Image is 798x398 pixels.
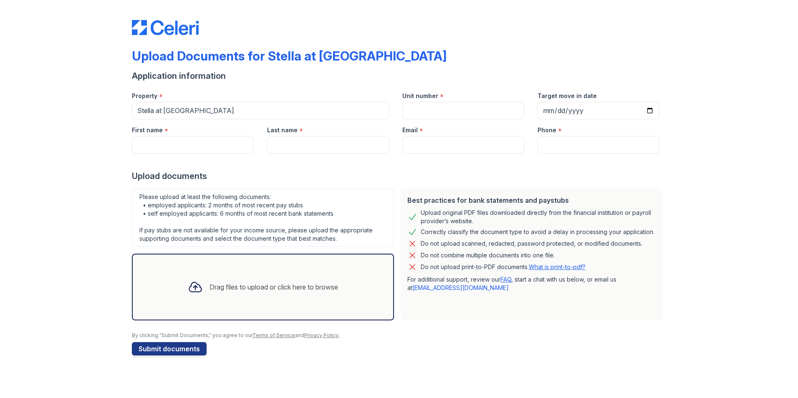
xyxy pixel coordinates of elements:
p: Do not upload print-to-PDF documents. [421,263,586,271]
div: Do not upload scanned, redacted, password protected, or modified documents. [421,239,642,249]
a: Terms of Service [253,332,295,338]
div: Application information [132,70,666,82]
div: Upload Documents for Stella at [GEOGRAPHIC_DATA] [132,48,447,63]
div: Please upload at least the following documents: • employed applicants: 2 months of most recent pa... [132,189,394,247]
div: Drag files to upload or click here to browse [210,282,338,292]
label: Phone [538,126,556,134]
a: Privacy Policy. [304,332,339,338]
label: Property [132,92,157,100]
label: Last name [267,126,298,134]
div: Do not combine multiple documents into one file. [421,250,555,260]
label: First name [132,126,163,134]
img: CE_Logo_Blue-a8612792a0a2168367f1c8372b55b34899dd931a85d93a1a3d3e32e68fde9ad4.png [132,20,199,35]
div: Correctly classify the document type to avoid a delay in processing your application. [421,227,654,237]
a: What is print-to-pdf? [529,263,586,270]
div: Best practices for bank statements and paystubs [407,195,656,205]
label: Unit number [402,92,438,100]
p: For additional support, review our , start a chat with us below, or email us at [407,275,656,292]
div: Upload documents [132,170,666,182]
div: Upload original PDF files downloaded directly from the financial institution or payroll provider’... [421,209,656,225]
a: [EMAIL_ADDRESS][DOMAIN_NAME] [412,284,509,291]
div: By clicking "Submit Documents," you agree to our and [132,332,666,339]
label: Target move in date [538,92,597,100]
a: FAQ [500,276,511,283]
label: Email [402,126,418,134]
button: Submit documents [132,342,207,355]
